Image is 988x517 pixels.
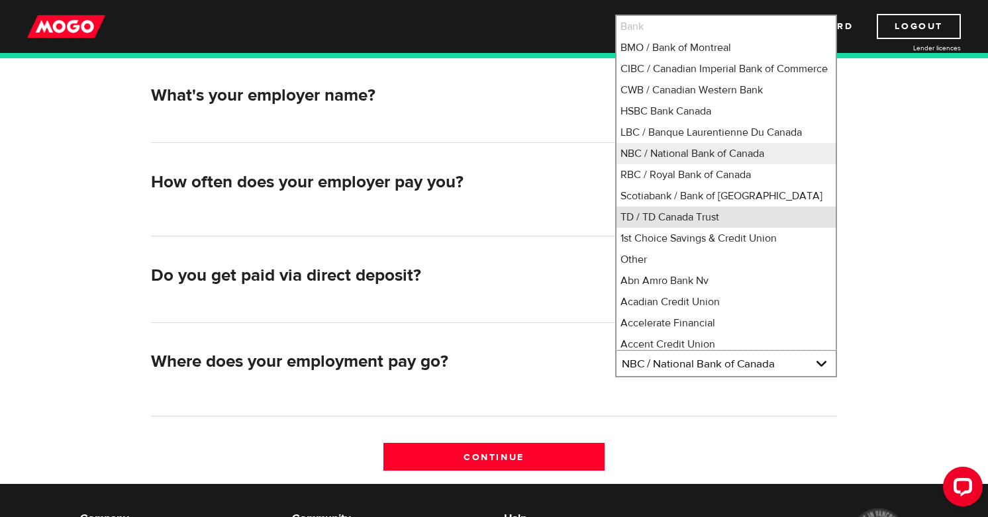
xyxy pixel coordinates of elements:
li: Scotiabank / Bank of [GEOGRAPHIC_DATA] [617,185,836,207]
h2: How often does your employer pay you? [151,172,605,193]
li: LBC / Banque Laurentienne Du Canada [617,122,836,143]
h2: Where does your employment pay go? [151,352,605,372]
img: mogo_logo-11ee424be714fa7cbb0f0f49df9e16ec.png [27,14,105,39]
li: 1st Choice Savings & Credit Union [617,228,836,249]
li: CIBC / Canadian Imperial Bank of Commerce [617,58,836,79]
li: BMO / Bank of Montreal [617,37,836,58]
li: Accent Credit Union [617,334,836,355]
li: RBC / Royal Bank of Canada [617,164,836,185]
li: Abn Amro Bank Nv [617,270,836,291]
li: Bank [617,16,836,37]
li: Acadian Credit Union [617,291,836,312]
h2: Do you get paid via direct deposit? [151,265,605,286]
li: Other [617,249,836,270]
li: Accelerate Financial [617,312,836,334]
a: Lender licences [862,43,961,53]
li: HSBC Bank Canada [617,101,836,122]
h2: What's your employer name? [151,85,605,106]
li: CWB / Canadian Western Bank [617,79,836,101]
a: Logout [877,14,961,39]
input: Continue [383,443,605,471]
iframe: LiveChat chat widget [932,461,988,517]
li: NBC / National Bank of Canada [617,143,836,164]
li: TD / TD Canada Trust [617,207,836,228]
